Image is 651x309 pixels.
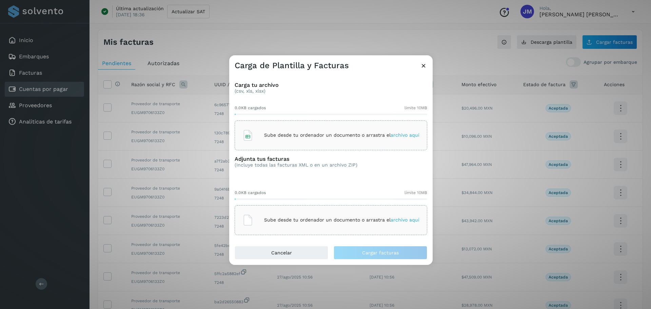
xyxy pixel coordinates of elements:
p: (Incluye todas las facturas XML o en un archivo ZIP) [235,162,357,168]
p: Sube desde tu ordenador un documento o arrastra el [264,217,419,223]
h3: Carga de Plantilla y Facturas [235,61,349,71]
span: 0.0KB cargados [235,105,266,111]
h3: Carga tu archivo [235,82,427,88]
p: Sube desde tu ordenador un documento o arrastra el [264,132,419,138]
p: (csv, xls, xlsx) [235,88,427,94]
span: límite 10MB [405,190,427,196]
span: límite 10MB [405,105,427,111]
span: Cancelar [271,250,292,255]
span: 0.0KB cargados [235,190,266,196]
span: archivo aquí [391,132,419,138]
span: archivo aquí [391,217,419,223]
span: Cargar facturas [362,250,399,255]
button: Cancelar [235,246,328,259]
h3: Adjunta tus facturas [235,156,357,162]
button: Cargar facturas [334,246,427,259]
